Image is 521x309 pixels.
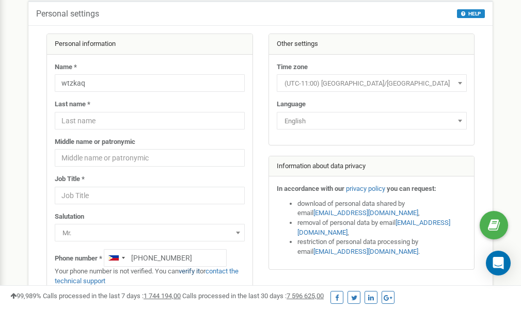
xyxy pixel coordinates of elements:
[277,74,467,92] span: (UTC-11:00) Pacific/Midway
[297,218,467,237] li: removal of personal data by email ,
[387,185,436,192] strong: you can request:
[55,187,245,204] input: Job Title
[313,209,418,217] a: [EMAIL_ADDRESS][DOMAIN_NAME]
[277,112,467,129] span: English
[104,250,128,266] div: Telephone country code
[280,114,463,128] span: English
[287,292,324,300] u: 7 596 625,00
[486,251,511,275] div: Open Intercom Messenger
[43,292,181,300] span: Calls processed in the last 7 days :
[55,267,239,285] a: contact the technical support
[346,185,385,192] a: privacy policy
[457,9,485,18] button: HELP
[55,267,245,286] p: Your phone number is not verified. You can or
[55,174,85,184] label: Job Title *
[47,34,252,55] div: Personal information
[313,248,418,255] a: [EMAIL_ADDRESS][DOMAIN_NAME]
[269,34,475,55] div: Other settings
[55,62,77,72] label: Name *
[55,149,245,167] input: Middle name or patronymic
[280,76,463,91] span: (UTC-11:00) Pacific/Midway
[277,100,306,109] label: Language
[179,267,200,275] a: verify it
[297,219,450,236] a: [EMAIL_ADDRESS][DOMAIN_NAME]
[182,292,324,300] span: Calls processed in the last 30 days :
[277,185,344,192] strong: In accordance with our
[10,292,41,300] span: 99,989%
[55,224,245,241] span: Mr.
[55,112,245,129] input: Last name
[36,9,99,19] h5: Personal settings
[277,62,308,72] label: Time zone
[58,226,241,240] span: Mr.
[104,249,227,267] input: +1-800-555-55-55
[55,74,245,92] input: Name
[55,212,84,222] label: Salutation
[144,292,181,300] u: 1 744 194,00
[55,254,102,264] label: Phone number *
[297,199,467,218] li: download of personal data shared by email ,
[55,137,135,147] label: Middle name or patronymic
[55,100,90,109] label: Last name *
[269,156,475,177] div: Information about data privacy
[297,237,467,256] li: restriction of personal data processing by email .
